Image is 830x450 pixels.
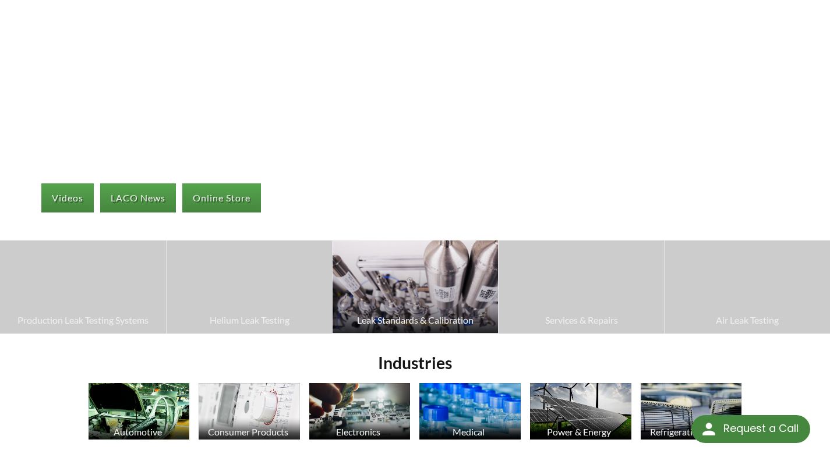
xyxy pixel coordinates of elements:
a: Electronics Electronics image [309,383,411,443]
div: Medical [418,426,520,437]
img: Automotive Industry image [89,383,190,440]
div: Consumer Products [197,426,299,437]
a: Online Store [182,183,261,212]
span: Air Leak Testing [670,313,824,328]
h2: Industries [84,352,747,374]
img: Calibrated Leak Standards image [333,240,498,333]
a: Helium Leak Testing [167,240,332,333]
a: Automotive Automotive Industry image [89,383,190,443]
div: Request a Call [691,415,810,443]
a: Services & Repairs [499,240,664,333]
div: Request a Call [723,415,799,442]
img: HVAC Products image [641,383,742,440]
a: Leak Standards & Calibration [333,240,498,333]
span: Helium Leak Testing [172,313,326,328]
span: Services & Repairs [504,313,658,328]
a: LACO News [100,183,176,212]
div: Power & Energy [528,426,630,437]
a: Videos [41,183,94,212]
div: Automotive [87,426,189,437]
img: Medicine Bottle image [419,383,521,440]
a: Air Leak Testing [665,240,830,333]
span: Leak Standards & Calibration [338,313,492,328]
a: Consumer Products Consumer Products image [199,383,300,443]
span: Production Leak Testing Systems [6,313,160,328]
img: Solar Panels image [530,383,631,440]
a: Medical Medicine Bottle image [419,383,521,443]
img: Consumer Products image [199,383,300,440]
div: Electronics [308,426,409,437]
div: Refrigeration & A/C [639,426,741,437]
a: Refrigeration & A/C HVAC Products image [641,383,742,443]
img: round button [700,420,718,438]
img: Electronics image [309,383,411,440]
a: Power & Energy Solar Panels image [530,383,631,443]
